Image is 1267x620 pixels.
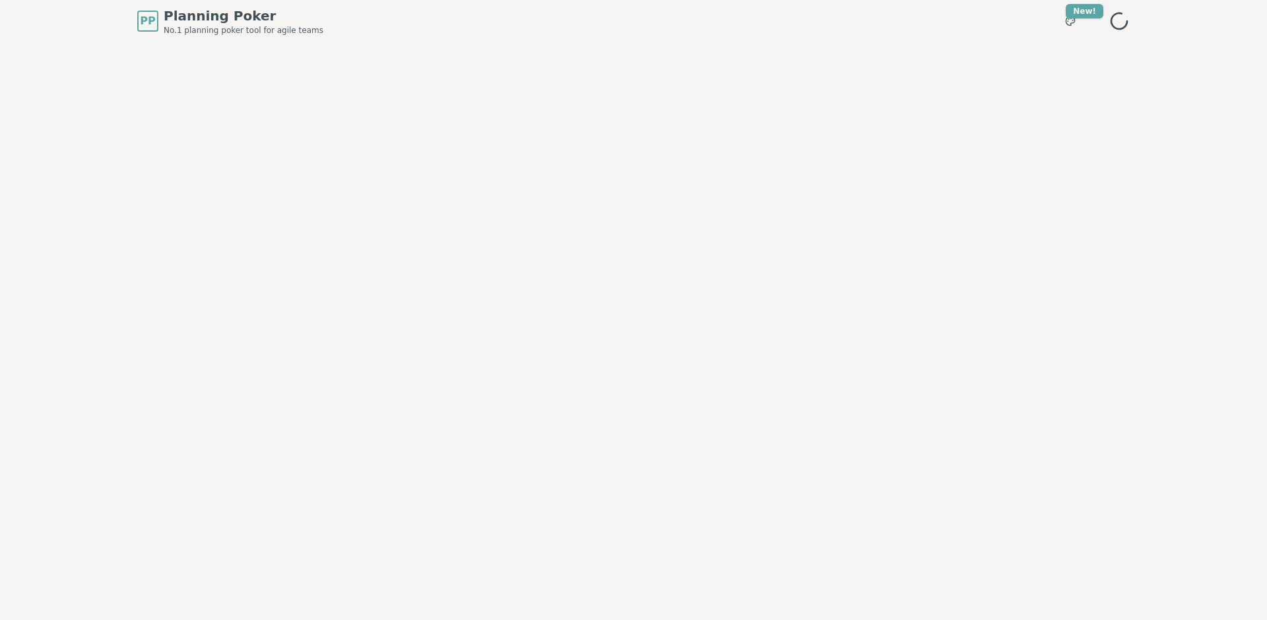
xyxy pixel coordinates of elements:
span: No.1 planning poker tool for agile teams [164,25,323,36]
a: PPPlanning PokerNo.1 planning poker tool for agile teams [137,7,323,36]
button: New! [1058,9,1082,33]
span: PP [140,13,155,29]
span: Planning Poker [164,7,323,25]
div: New! [1066,4,1103,18]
